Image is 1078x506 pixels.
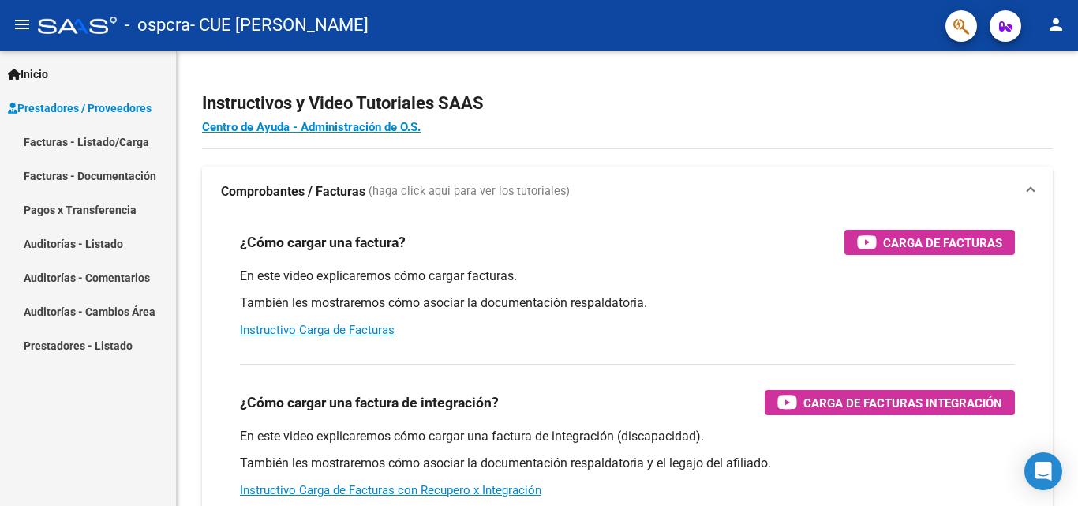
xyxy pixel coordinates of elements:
span: - ospcra [125,8,190,43]
span: Carga de Facturas Integración [803,393,1002,413]
div: Open Intercom Messenger [1024,452,1062,490]
strong: Comprobantes / Facturas [221,183,365,201]
span: Inicio [8,66,48,83]
a: Centro de Ayuda - Administración de O.S. [202,120,421,134]
h3: ¿Cómo cargar una factura de integración? [240,392,499,414]
button: Carga de Facturas [844,230,1015,255]
span: Carga de Facturas [883,233,1002,253]
a: Instructivo Carga de Facturas con Recupero x Integración [240,483,541,497]
h2: Instructivos y Video Tutoriales SAAS [202,88,1053,118]
p: También les mostraremos cómo asociar la documentación respaldatoria y el legajo del afiliado. [240,455,1015,472]
a: Instructivo Carga de Facturas [240,323,395,337]
p: También les mostraremos cómo asociar la documentación respaldatoria. [240,294,1015,312]
span: - CUE [PERSON_NAME] [190,8,369,43]
span: (haga click aquí para ver los tutoriales) [369,183,570,201]
h3: ¿Cómo cargar una factura? [240,231,406,253]
button: Carga de Facturas Integración [765,390,1015,415]
mat-icon: person [1046,15,1065,34]
span: Prestadores / Proveedores [8,99,152,117]
p: En este video explicaremos cómo cargar facturas. [240,268,1015,285]
p: En este video explicaremos cómo cargar una factura de integración (discapacidad). [240,428,1015,445]
mat-icon: menu [13,15,32,34]
mat-expansion-panel-header: Comprobantes / Facturas (haga click aquí para ver los tutoriales) [202,167,1053,217]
